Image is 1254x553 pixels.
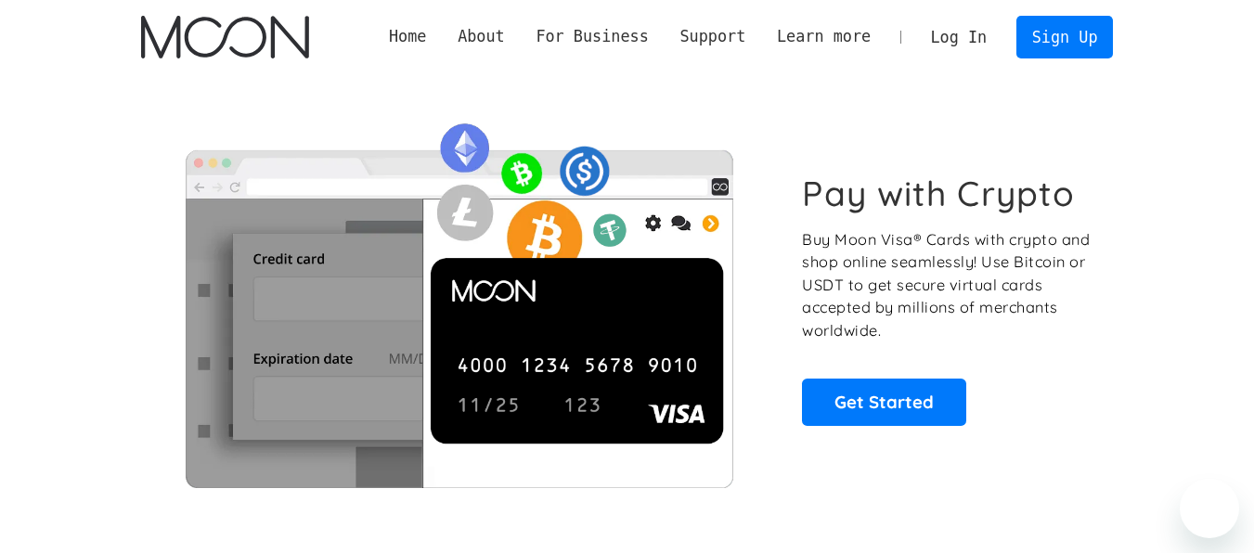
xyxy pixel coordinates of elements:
[679,25,745,48] div: Support
[802,228,1092,342] p: Buy Moon Visa® Cards with crypto and shop online seamlessly! Use Bitcoin or USDT to get secure vi...
[802,173,1075,214] h1: Pay with Crypto
[761,25,886,48] div: Learn more
[141,16,309,58] img: Moon Logo
[141,16,309,58] a: home
[665,25,761,48] div: Support
[521,25,665,48] div: For Business
[777,25,871,48] div: Learn more
[536,25,648,48] div: For Business
[141,110,777,487] img: Moon Cards let you spend your crypto anywhere Visa is accepted.
[458,25,505,48] div: About
[915,17,1002,58] a: Log In
[442,25,520,48] div: About
[1180,479,1239,538] iframe: Button to launch messaging window
[802,379,966,425] a: Get Started
[373,25,442,48] a: Home
[1016,16,1113,58] a: Sign Up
